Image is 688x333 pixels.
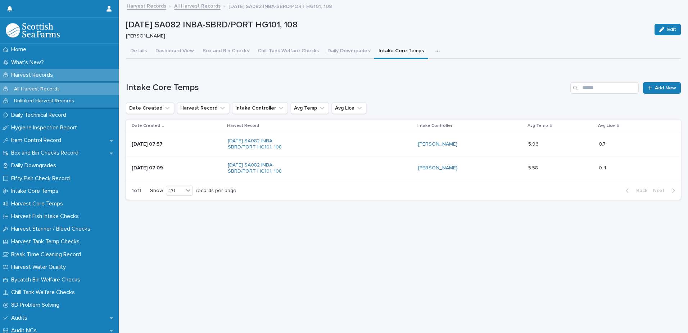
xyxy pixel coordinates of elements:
p: [PERSON_NAME] [126,33,646,39]
p: Harvest Record [227,122,259,130]
a: Harvest Records [127,1,166,10]
p: Harvest Tank Temp Checks [8,238,85,245]
button: Back [620,187,650,194]
p: [DATE] 07:57 [132,141,204,147]
p: All Harvest Records [8,86,65,92]
p: 8D Problem Solving [8,302,65,308]
p: 0.7 [599,140,607,147]
div: 20 [166,187,184,195]
button: Edit [655,24,681,35]
p: Daily Downgrades [8,162,62,169]
button: Next [650,187,681,194]
p: What's New? [8,59,50,66]
button: Avg Temp [291,102,329,114]
a: [DATE] SA082 INBA-SBRD/PORT HG101, 108 [228,138,300,150]
p: Date Created [132,122,160,130]
a: All Harvest Records [174,1,221,10]
span: Back [632,188,647,193]
span: Edit [667,27,676,32]
p: Bycatch Bin Welfare Checks [8,276,86,283]
span: Add New [655,85,676,90]
p: Harvest Fish Intake Checks [8,213,85,220]
a: [PERSON_NAME] [418,141,457,147]
button: Dashboard View [151,44,198,59]
p: 5.58 [528,164,539,171]
p: Daily Technical Record [8,112,72,119]
p: [DATE] SA082 INBA-SBRD/PORT HG101, 108 [228,2,332,10]
p: Harvest Core Temps [8,200,69,207]
a: [DATE] SA082 INBA-SBRD/PORT HG101, 108 [228,162,300,174]
button: Intake Controller [232,102,288,114]
p: Item Control Record [8,137,67,144]
p: Unlinked Harvest Records [8,98,80,104]
p: 1 of 1 [126,182,147,200]
button: Details [126,44,151,59]
button: Intake Core Temps [374,44,428,59]
p: Harvest Water Quality [8,264,72,271]
p: Break Time Cleaning Record [8,251,87,258]
p: Intake Controller [417,122,452,130]
button: Harvest Record [177,102,229,114]
tr: [DATE] 07:57[DATE] SA082 INBA-SBRD/PORT HG101, 108 [PERSON_NAME] 5.965.96 0.70.7 [126,132,681,156]
span: Next [653,188,669,193]
p: Home [8,46,32,53]
tr: [DATE] 07:09[DATE] SA082 INBA-SBRD/PORT HG101, 108 [PERSON_NAME] 5.585.58 0.40.4 [126,156,681,180]
button: Avg Lice [332,102,366,114]
a: Add New [643,82,681,94]
p: Show [150,188,163,194]
p: Hygiene Inspection Report [8,124,83,131]
p: 0.4 [599,164,608,171]
p: Avg Temp [528,122,548,130]
p: Intake Core Temps [8,188,64,195]
button: Chill Tank Welfare Checks [253,44,323,59]
button: Box and Bin Checks [198,44,253,59]
p: Fifty Fish Check Record [8,175,76,182]
p: Audits [8,315,33,321]
p: Chill Tank Welfare Checks [8,289,81,296]
p: [DATE] SA082 INBA-SBRD/PORT HG101, 108 [126,20,649,30]
button: Daily Downgrades [323,44,374,59]
p: Harvest Stunner / Bleed Checks [8,226,96,232]
h1: Intake Core Temps [126,83,567,93]
a: [PERSON_NAME] [418,165,457,171]
button: Date Created [126,102,174,114]
p: Harvest Records [8,72,59,79]
p: Box and Bin Checks Record [8,150,84,156]
p: records per page [196,188,236,194]
img: mMrefqRFQpe26GRNOUkG [6,23,60,37]
p: [DATE] 07:09 [132,165,204,171]
p: 5.96 [528,140,540,147]
p: Avg Lice [598,122,615,130]
input: Search [570,82,639,94]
